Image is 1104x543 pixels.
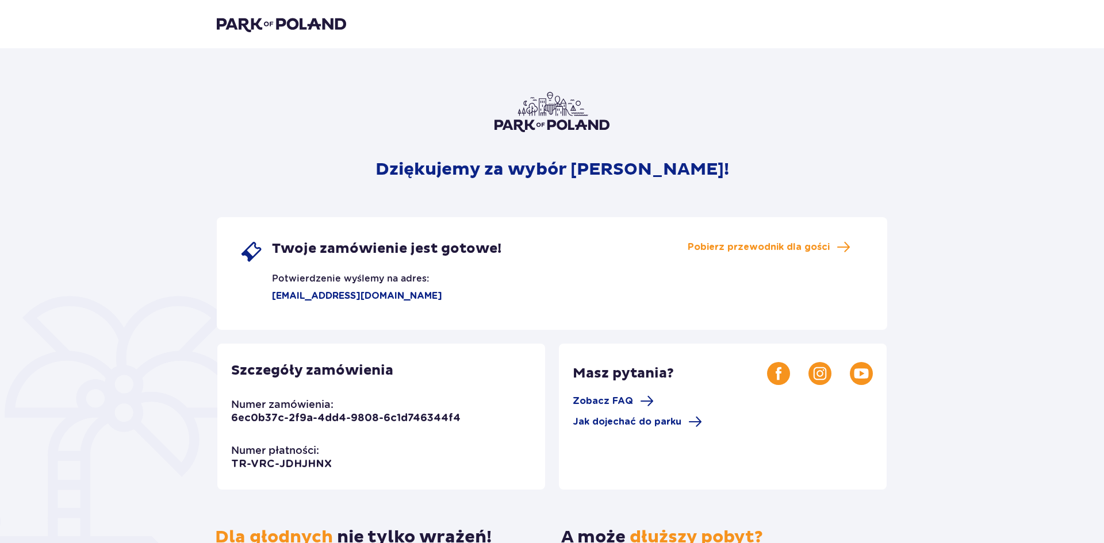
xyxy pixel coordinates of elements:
p: Potwierdzenie wyślemy na adres: [240,263,429,285]
img: Facebook [767,362,790,385]
img: Park of Poland logo [217,16,346,32]
p: Numer zamówienia: [231,398,333,411]
span: Jak dojechać do parku [573,415,681,428]
span: Twoje zamówienie jest gotowe! [272,240,501,257]
p: 6ec0b37c-2f9a-4dd4-9808-6c1d746344f4 [231,411,461,425]
p: Szczegóły zamówienia [231,362,393,379]
p: Numer płatności: [231,444,319,457]
p: [EMAIL_ADDRESS][DOMAIN_NAME] [240,290,442,302]
a: Jak dojechać do parku [573,415,702,429]
p: Dziękujemy za wybór [PERSON_NAME]! [375,159,729,180]
img: Instagram [808,362,831,385]
a: Zobacz FAQ [573,394,654,408]
a: Pobierz przewodnik dla gości [688,240,850,254]
span: Zobacz FAQ [573,395,633,407]
p: Masz pytania? [573,365,767,382]
img: single ticket icon [240,240,263,263]
span: Pobierz przewodnik dla gości [688,241,830,253]
img: Park of Poland logo [494,92,609,132]
img: Youtube [850,362,873,385]
p: TR-VRC-JDHJHNX [231,457,332,471]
